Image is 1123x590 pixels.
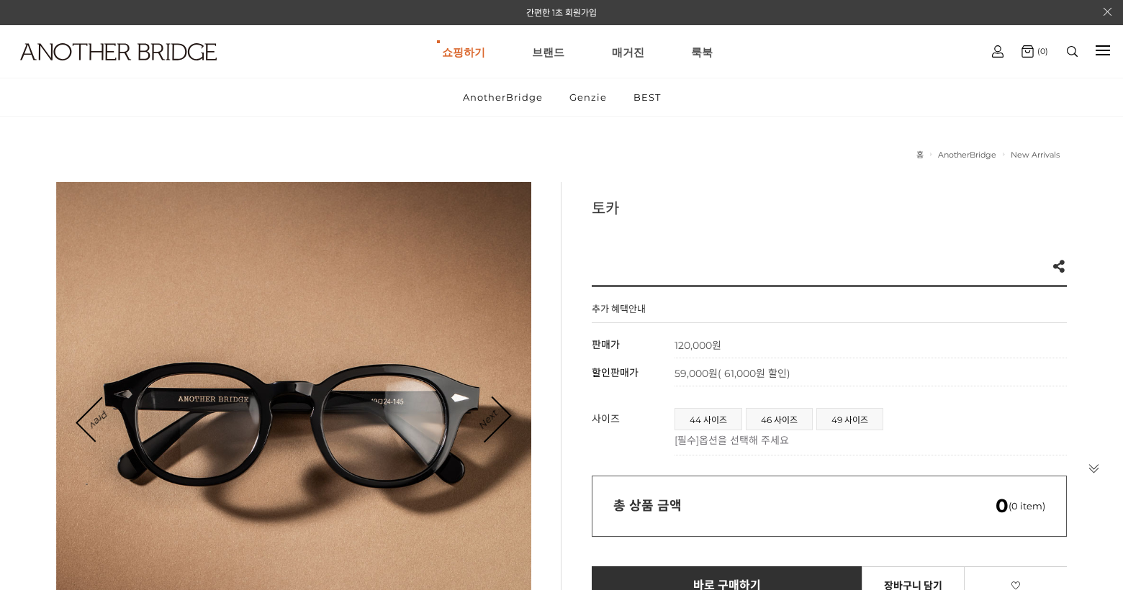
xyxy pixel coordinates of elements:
li: 46 사이즈 [746,408,813,430]
a: Next [465,397,510,442]
a: BEST [621,78,673,116]
strong: 120,000원 [675,339,721,352]
a: 쇼핑하기 [442,26,485,78]
img: cart [992,45,1004,58]
span: ( 61,000원 할인) [718,367,790,380]
span: 판매가 [592,338,620,351]
h4: 추가 혜택안내 [592,301,646,322]
h3: 토카 [592,196,1067,218]
li: 44 사이즈 [675,408,742,430]
p: [필수] [675,432,1060,447]
a: AnotherBridge [938,150,996,160]
a: Prev [78,398,121,441]
a: 홈 [916,150,924,160]
span: (0) [1034,46,1048,56]
a: 룩북 [691,26,713,78]
img: logo [20,43,217,60]
strong: 총 상품 금액 [613,498,682,514]
a: 간편한 1초 회원가입 [526,7,597,18]
a: 46 사이즈 [747,409,812,430]
span: 할인판매가 [592,366,639,379]
img: cart [1021,45,1034,58]
li: 49 사이즈 [816,408,883,430]
a: 매거진 [612,26,644,78]
a: Genzie [557,78,619,116]
a: logo [7,43,176,96]
a: 브랜드 [532,26,564,78]
a: New Arrivals [1011,150,1060,160]
a: 49 사이즈 [817,409,883,430]
th: 사이즈 [592,401,675,455]
a: AnotherBridge [451,78,555,116]
a: (0) [1021,45,1048,58]
img: search [1067,46,1078,57]
a: 44 사이즈 [675,409,741,430]
em: 0 [996,494,1009,517]
span: (0 item) [996,500,1045,512]
span: 59,000원 [675,367,790,380]
span: 옵션을 선택해 주세요 [699,434,789,447]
